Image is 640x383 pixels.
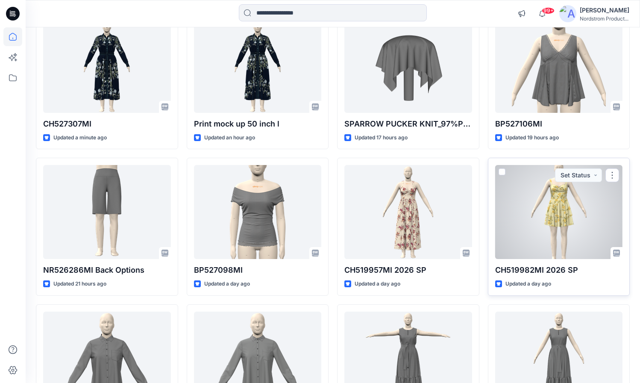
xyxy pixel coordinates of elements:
[204,280,250,289] p: Updated a day ago
[559,5,576,22] img: avatar
[194,19,322,113] a: Print mock up 50 inch l
[505,133,559,142] p: Updated 19 hours ago
[580,15,629,22] div: Nordstrom Product...
[355,133,408,142] p: Updated 17 hours ago
[43,118,171,130] p: CH527307MI
[344,264,472,276] p: CH519957MI 2026 SP
[542,7,555,14] span: 99+
[194,118,322,130] p: Print mock up 50 inch l
[495,165,623,259] a: CH519982MI 2026 SP
[495,118,623,130] p: BP527106MI
[43,165,171,259] a: NR526286MI Back Options
[344,19,472,113] a: SPARROW PUCKER KNIT_97%Polyester 3%Spandex_440gsm_23019
[194,165,322,259] a: BP527098MI
[53,133,107,142] p: Updated a minute ago
[204,133,255,142] p: Updated an hour ago
[43,264,171,276] p: NR526286MI Back Options
[194,264,322,276] p: BP527098MI
[495,264,623,276] p: CH519982MI 2026 SP
[344,165,472,259] a: CH519957MI 2026 SP
[53,280,106,289] p: Updated 21 hours ago
[344,118,472,130] p: SPARROW PUCKER KNIT_97%Polyester 3%Spandex_440gsm_23019
[495,19,623,113] a: BP527106MI
[355,280,400,289] p: Updated a day ago
[43,19,171,113] a: CH527307MI
[505,280,551,289] p: Updated a day ago
[580,5,629,15] div: [PERSON_NAME]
